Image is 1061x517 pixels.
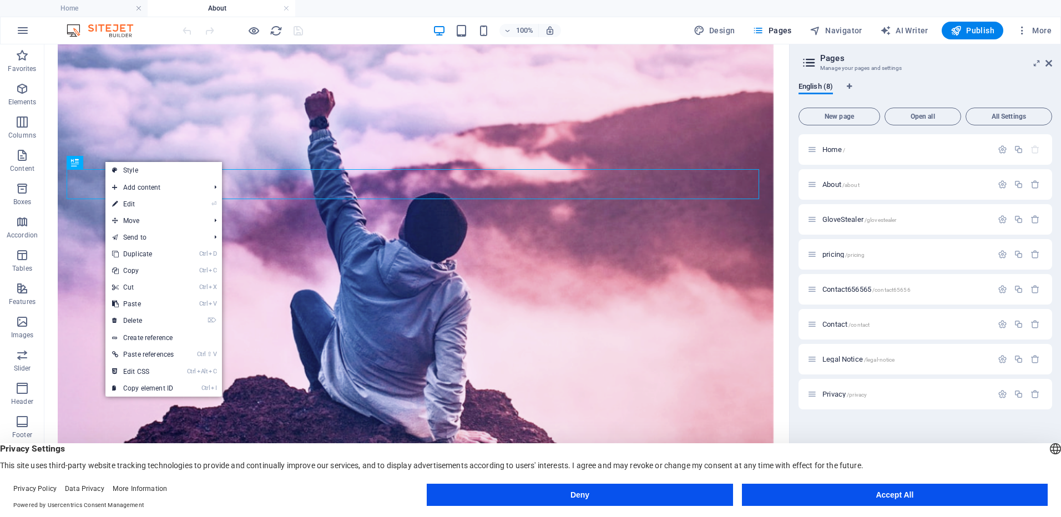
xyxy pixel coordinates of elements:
i: Reload page [270,24,282,37]
span: AI Writer [880,25,928,36]
div: Design (Ctrl+Alt+Y) [689,22,740,39]
i: D [209,250,216,257]
div: Duplicate [1014,285,1023,294]
a: Style [105,162,222,179]
button: AI Writer [876,22,933,39]
span: /pricing [845,252,865,258]
a: ⌦Delete [105,312,180,329]
button: Publish [942,22,1003,39]
i: C [209,368,216,375]
h4: About [148,2,295,14]
button: New page [799,108,880,125]
p: Elements [8,98,37,107]
div: Settings [998,320,1007,329]
a: CtrlVPaste [105,296,180,312]
button: Navigator [805,22,867,39]
div: Remove [1030,250,1040,259]
span: /legal-notice [864,357,895,363]
div: Remove [1030,180,1040,189]
i: Alt [197,368,208,375]
i: ⏎ [211,200,216,207]
a: Create reference [105,330,222,346]
i: Ctrl [199,283,208,291]
i: V [213,351,216,358]
span: English (8) [799,80,833,95]
img: Editor Logo [64,24,147,37]
button: Click here to leave preview mode and continue editing [247,24,260,37]
span: Click to open page [822,355,895,363]
span: Click to open page [822,250,865,258]
span: Pages [752,25,791,36]
i: Ctrl [187,368,196,375]
button: Design [689,22,740,39]
div: Home/ [819,146,992,153]
span: All Settings [971,113,1047,120]
p: Footer [12,430,32,439]
p: Boxes [13,197,32,206]
button: All Settings [966,108,1052,125]
p: Content [10,164,34,173]
div: pricing/pricing [819,251,992,258]
h6: 100% [516,24,534,37]
p: Columns [8,131,36,140]
span: /contact65656 [872,287,911,293]
a: CtrlICopy element ID [105,380,180,397]
i: Ctrl [201,384,210,392]
div: Remove [1030,354,1040,364]
h2: Pages [820,53,1052,63]
div: Settings [998,145,1007,154]
i: Ctrl [197,351,206,358]
span: Open all [890,113,956,120]
button: 100% [499,24,539,37]
div: Duplicate [1014,215,1023,224]
span: /glovestealer [865,217,897,223]
div: Privacy/privacy [819,391,992,398]
div: Duplicate [1014,354,1023,364]
button: reload [269,24,282,37]
button: More [1012,22,1056,39]
button: Pages [748,22,796,39]
div: Contact656565/contact65656 [819,286,992,293]
div: Remove [1030,285,1040,294]
div: Settings [998,285,1007,294]
i: ⇧ [207,351,212,358]
h3: Manage your pages and settings [820,63,1030,73]
span: Publish [951,25,994,36]
span: GloveStealer [822,215,896,224]
i: I [211,384,216,392]
div: Settings [998,250,1007,259]
div: The startpage cannot be deleted [1030,145,1040,154]
i: On resize automatically adjust zoom level to fit chosen device. [545,26,555,36]
i: Ctrl [199,267,208,274]
span: Click to open page [822,320,870,328]
div: GloveStealer/glovestealer [819,216,992,223]
a: CtrlXCut [105,279,180,296]
div: Duplicate [1014,389,1023,399]
p: Header [11,397,33,406]
span: About [822,180,860,189]
a: CtrlDDuplicate [105,246,180,262]
span: New page [804,113,875,120]
span: Click to open page [822,390,867,398]
button: Open all [885,108,961,125]
div: Remove [1030,215,1040,224]
p: Tables [12,264,32,273]
span: Click to open page [822,145,845,154]
div: Duplicate [1014,145,1023,154]
div: Remove [1030,389,1040,399]
a: CtrlCCopy [105,262,180,279]
span: /contact [848,322,870,328]
span: Click to open page [822,285,911,293]
div: Contact/contact [819,321,992,328]
span: Design [694,25,735,36]
span: Navigator [810,25,862,36]
span: / [843,147,845,153]
p: Slider [14,364,31,373]
p: Favorites [8,64,36,73]
div: Legal Notice/legal-notice [819,356,992,363]
a: ⏎Edit [105,196,180,212]
div: Duplicate [1014,250,1023,259]
i: V [209,300,216,307]
div: About/about [819,181,992,188]
p: Features [9,297,36,306]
